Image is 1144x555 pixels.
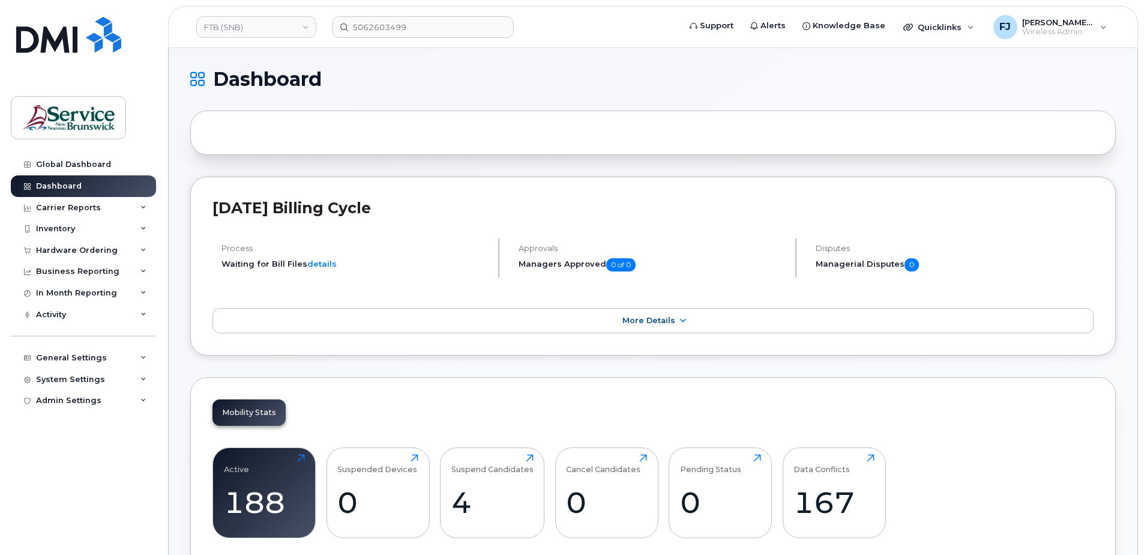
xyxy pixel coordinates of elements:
[606,258,636,271] span: 0 of 0
[816,258,1094,271] h5: Managerial Disputes
[451,485,534,520] div: 4
[337,454,418,531] a: Suspended Devices0
[224,454,305,531] a: Active188
[566,454,640,474] div: Cancel Candidates
[566,454,647,531] a: Cancel Candidates0
[337,485,418,520] div: 0
[793,454,875,531] a: Data Conflicts167
[566,485,647,520] div: 0
[451,454,534,474] div: Suspend Candidates
[307,259,337,268] a: details
[680,454,761,531] a: Pending Status0
[221,244,488,253] h4: Process
[680,454,741,474] div: Pending Status
[337,454,417,474] div: Suspended Devices
[816,244,1094,253] h4: Disputes
[519,244,785,253] h4: Approvals
[519,258,785,271] h5: Managers Approved
[221,258,488,270] li: Waiting for Bill Files
[212,199,1094,217] h2: [DATE] Billing Cycle
[793,485,875,520] div: 167
[905,258,919,271] span: 0
[451,454,534,531] a: Suspend Candidates4
[213,70,322,88] span: Dashboard
[224,454,249,474] div: Active
[224,485,305,520] div: 188
[680,485,761,520] div: 0
[793,454,850,474] div: Data Conflicts
[622,316,675,325] span: More Details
